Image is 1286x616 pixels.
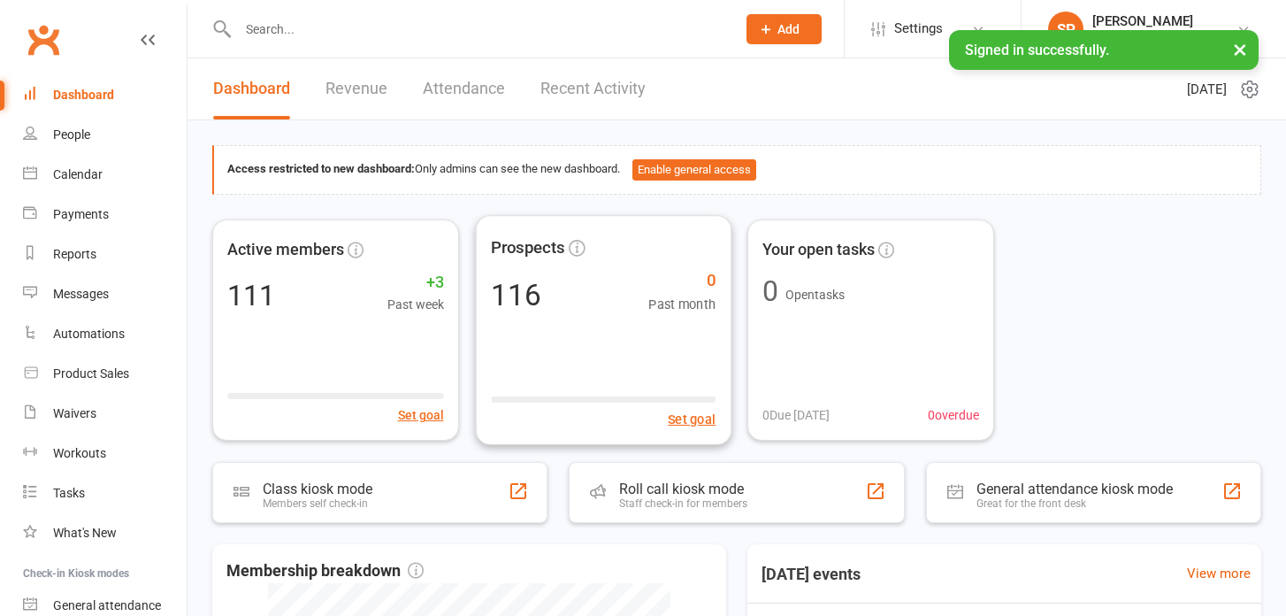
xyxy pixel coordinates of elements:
[23,75,187,115] a: Dashboard
[325,58,387,119] a: Revenue
[53,207,109,221] div: Payments
[762,405,830,425] span: 0 Due [DATE]
[387,295,444,314] span: Past week
[53,598,161,612] div: General attendance
[23,314,187,354] a: Automations
[648,267,716,294] span: 0
[227,281,275,310] div: 111
[227,159,1247,181] div: Only admins can see the new dashboard.
[398,405,444,425] button: Set goal
[23,115,187,155] a: People
[747,558,875,590] h3: [DATE] events
[53,406,96,420] div: Waivers
[53,526,117,540] div: What's New
[1048,12,1083,47] div: SP
[1092,29,1193,45] div: Pole Angels
[53,366,129,381] div: Product Sales
[226,558,424,584] span: Membership breakdown
[1224,30,1256,68] button: ×
[21,18,65,62] a: Clubworx
[619,497,747,510] div: Staff check-in for members
[540,58,646,119] a: Recent Activity
[213,58,290,119] a: Dashboard
[227,237,344,263] span: Active members
[263,497,372,510] div: Members self check-in
[762,237,875,263] span: Your open tasks
[648,294,716,314] span: Past month
[619,481,747,497] div: Roll call kiosk mode
[894,9,943,49] span: Settings
[23,474,187,513] a: Tasks
[53,167,103,181] div: Calendar
[965,42,1109,58] span: Signed in successfully.
[53,446,106,460] div: Workouts
[928,405,979,425] span: 0 overdue
[227,162,415,175] strong: Access restricted to new dashboard:
[53,486,85,500] div: Tasks
[387,270,444,296] span: +3
[976,481,1173,497] div: General attendance kiosk mode
[263,481,372,497] div: Class kiosk mode
[777,22,800,36] span: Add
[23,434,187,474] a: Workouts
[53,287,109,301] div: Messages
[762,277,778,305] div: 0
[491,280,540,309] div: 116
[23,274,187,314] a: Messages
[668,408,716,428] button: Set goal
[491,234,564,260] span: Prospects
[785,288,845,302] span: Open tasks
[23,195,187,235] a: Payments
[632,159,756,181] button: Enable general access
[53,327,125,341] div: Automations
[23,354,187,394] a: Product Sales
[23,394,187,434] a: Waivers
[423,58,505,119] a: Attendance
[53,247,96,261] div: Reports
[23,235,187,274] a: Reports
[746,14,822,44] button: Add
[23,155,187,195] a: Calendar
[23,513,187,553] a: What's New
[1092,13,1193,29] div: [PERSON_NAME]
[1187,79,1227,100] span: [DATE]
[233,17,723,42] input: Search...
[53,127,90,142] div: People
[53,88,114,102] div: Dashboard
[1187,563,1251,584] a: View more
[976,497,1173,510] div: Great for the front desk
